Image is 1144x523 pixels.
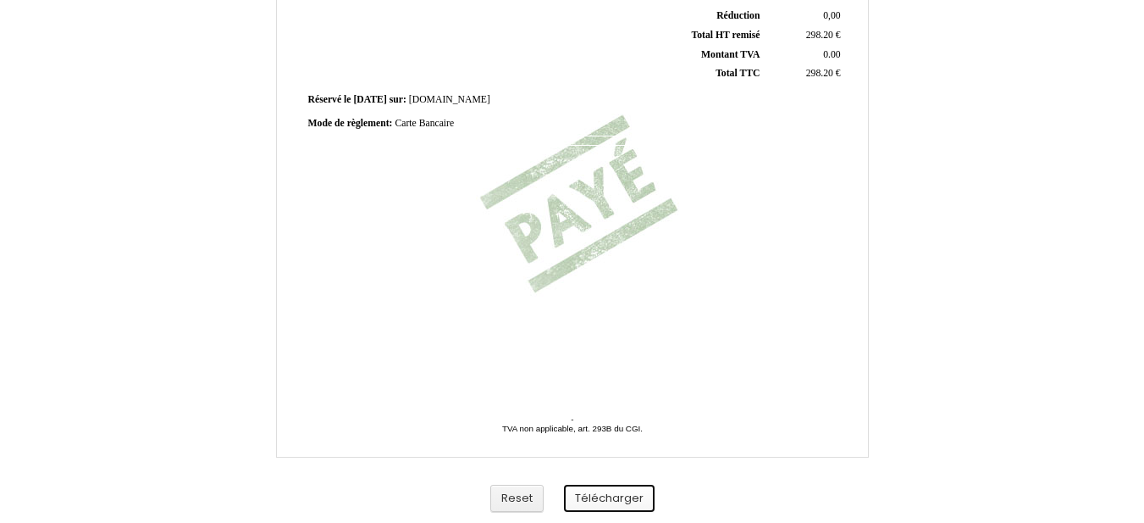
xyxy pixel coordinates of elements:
[763,26,843,46] td: €
[490,485,544,513] button: Reset
[571,415,573,424] span: -
[502,424,643,433] span: TVA non applicable, art. 293B du CGI.
[308,118,393,129] span: Mode de règlement:
[701,49,760,60] span: Montant TVA
[823,10,840,21] span: 0,00
[308,94,351,105] span: Réservé le
[395,118,454,129] span: Carte Bancaire
[390,94,406,105] span: sur:
[716,10,760,21] span: Réduction
[823,49,840,60] span: 0.00
[806,30,833,41] span: 298.20
[691,30,760,41] span: Total HT remisé
[806,68,833,79] span: 298.20
[763,64,843,84] td: €
[716,68,760,79] span: Total TTC
[353,94,386,105] span: [DATE]
[409,94,490,105] span: [DOMAIN_NAME]
[564,485,655,513] button: Télécharger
